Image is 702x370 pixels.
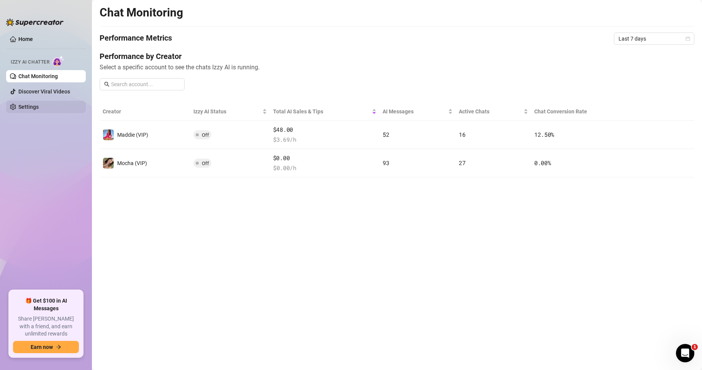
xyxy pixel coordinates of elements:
span: Select a specific account to see the chats Izzy AI is running. [100,62,694,72]
h2: Chat Monitoring [100,5,183,20]
span: 1 [692,344,698,350]
span: 93 [383,159,389,167]
iframe: Intercom live chat [676,344,694,362]
span: 0.00 % [534,159,551,167]
a: Discover Viral Videos [18,88,70,95]
h4: Performance by Creator [100,51,694,62]
span: Izzy AI Status [193,107,260,116]
span: 52 [383,131,389,138]
img: logo-BBDzfeDw.svg [6,18,64,26]
span: $ 0.00 /h [273,164,377,173]
span: 16 [459,131,465,138]
span: search [104,82,110,87]
span: Off [202,160,209,166]
span: Maddie (VIP) [117,132,148,138]
span: $0.00 [273,154,377,163]
img: AI Chatter [52,56,64,67]
span: Izzy AI Chatter [11,59,49,66]
h4: Performance Metrics [100,33,172,45]
span: AI Messages [383,107,447,116]
img: Mocha (VIP) [103,158,114,169]
a: Home [18,36,33,42]
span: arrow-right [56,344,61,350]
th: Izzy AI Status [190,103,270,121]
th: Total AI Sales & Tips [270,103,380,121]
th: AI Messages [380,103,456,121]
span: 27 [459,159,465,167]
img: Maddie (VIP) [103,129,114,140]
input: Search account... [111,80,180,88]
span: 12.50 % [534,131,554,138]
span: Last 7 days [619,33,690,44]
span: Earn now [31,344,53,350]
span: Off [202,132,209,138]
span: 🎁 Get $100 in AI Messages [13,297,79,312]
span: $ 3.69 /h [273,135,377,144]
span: Total AI Sales & Tips [273,107,371,116]
th: Active Chats [456,103,531,121]
th: Chat Conversion Rate [531,103,635,121]
span: calendar [686,36,690,41]
span: Mocha (VIP) [117,160,147,166]
th: Creator [100,103,190,121]
a: Settings [18,104,39,110]
span: Share [PERSON_NAME] with a friend, and earn unlimited rewards [13,315,79,338]
a: Chat Monitoring [18,73,58,79]
span: Active Chats [459,107,522,116]
span: $48.00 [273,125,377,134]
button: Earn nowarrow-right [13,341,79,353]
